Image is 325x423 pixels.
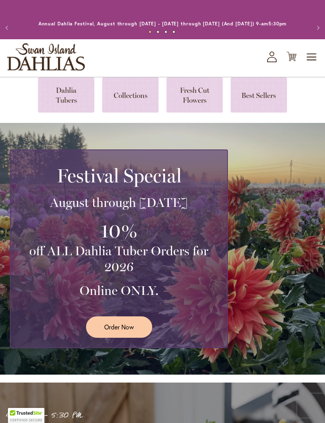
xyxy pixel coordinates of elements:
a: Order Now [86,316,152,337]
p: 9:00 AM - 5:30 PM [6,409,224,422]
a: store logo [7,43,85,71]
a: Annual Dahlia Festival, August through [DATE] - [DATE] through [DATE] (And [DATE]) 9-am5:30pm [38,21,287,27]
button: 1 of 4 [149,31,151,33]
h3: Online ONLY. [20,283,218,299]
button: 4 of 4 [172,31,175,33]
h3: off ALL Dahlia Tuber Orders for 2026 [20,243,218,275]
button: Next [309,20,325,36]
h3: 10% [20,218,218,243]
button: 2 of 4 [157,31,159,33]
span: Order Now [104,322,134,331]
button: 3 of 4 [164,31,167,33]
h3: August through [DATE] [20,195,218,211]
h2: Festival Special [20,165,218,187]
